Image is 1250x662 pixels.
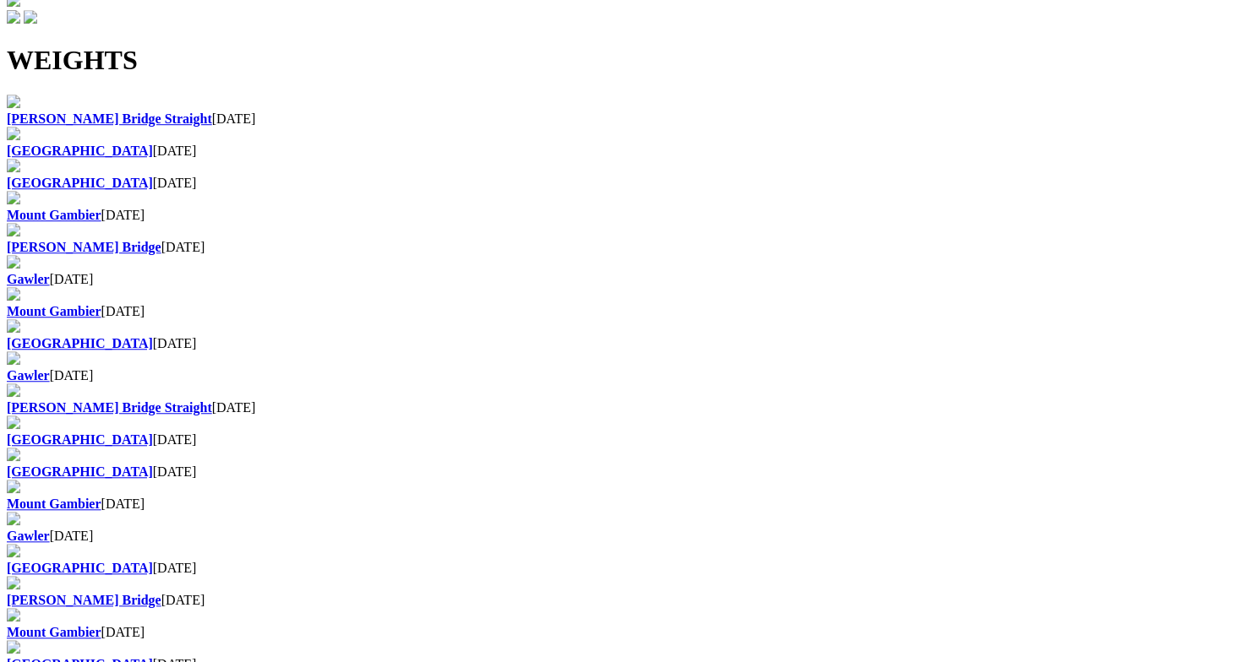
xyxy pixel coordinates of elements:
[7,529,1243,544] div: [DATE]
[7,512,20,525] img: file-red.svg
[7,593,1243,608] div: [DATE]
[7,576,20,589] img: file-red.svg
[7,368,1243,383] div: [DATE]
[7,304,1243,319] div: [DATE]
[7,240,1243,255] div: [DATE]
[7,529,50,543] a: Gawler
[7,400,1243,415] div: [DATE]
[7,480,20,493] img: file-red.svg
[7,45,1243,76] h1: WEIGHTS
[7,240,161,254] a: [PERSON_NAME] Bridge
[7,561,153,575] a: [GEOGRAPHIC_DATA]
[7,464,1243,480] div: [DATE]
[7,400,212,415] a: [PERSON_NAME] Bridge Straight
[7,336,153,350] a: [GEOGRAPHIC_DATA]
[7,432,1243,448] div: [DATE]
[24,10,37,24] img: twitter.svg
[7,319,20,333] img: file-red.svg
[7,625,101,639] a: Mount Gambier
[7,176,1243,191] div: [DATE]
[7,208,101,222] a: Mount Gambier
[7,159,20,172] img: file-red.svg
[7,176,153,190] a: [GEOGRAPHIC_DATA]
[7,496,1243,512] div: [DATE]
[7,111,212,126] a: [PERSON_NAME] Bridge Straight
[7,10,20,24] img: facebook.svg
[7,223,20,236] img: file-red.svg
[7,593,161,607] a: [PERSON_NAME] Bridge
[7,144,153,158] a: [GEOGRAPHIC_DATA]
[7,272,1243,287] div: [DATE]
[7,544,20,557] img: file-red.svg
[7,272,50,286] a: Gawler
[7,625,1243,640] div: [DATE]
[7,336,1243,351] div: [DATE]
[7,351,20,365] img: file-red.svg
[7,111,1243,127] div: [DATE]
[7,127,20,140] img: file-red.svg
[7,95,20,108] img: file-red.svg
[7,640,20,654] img: file-red.svg
[7,255,20,269] img: file-red.svg
[7,561,1243,576] div: [DATE]
[7,383,20,397] img: file-red.svg
[7,208,1243,223] div: [DATE]
[7,432,153,447] a: [GEOGRAPHIC_DATA]
[7,368,50,383] a: Gawler
[7,144,1243,159] div: [DATE]
[7,191,20,204] img: file-red.svg
[7,304,101,318] a: Mount Gambier
[7,496,101,511] a: Mount Gambier
[7,415,20,429] img: file-red.svg
[7,608,20,621] img: file-red.svg
[7,287,20,301] img: file-red.svg
[7,448,20,461] img: file-red.svg
[7,464,153,479] a: [GEOGRAPHIC_DATA]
